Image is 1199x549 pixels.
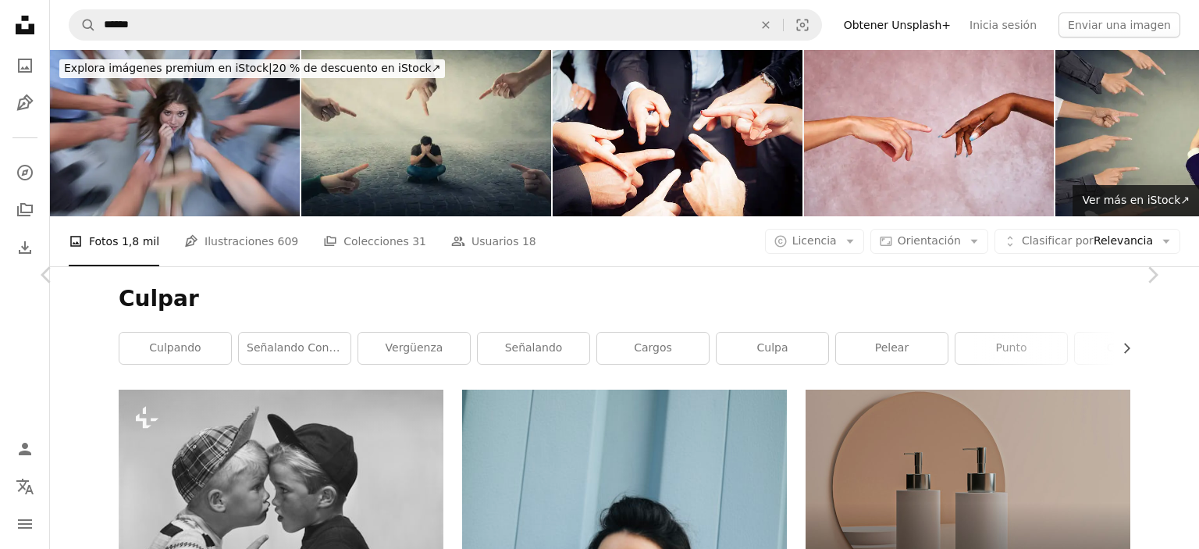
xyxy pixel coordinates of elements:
[50,50,454,87] a: Explora imágenes premium en iStock|20 % de descuento en iStock↗
[69,10,96,40] button: Buscar en Unsplash
[717,333,828,364] a: culpa
[9,194,41,226] a: Colecciones
[898,234,961,247] span: Orientación
[277,233,298,250] span: 609
[119,285,1130,313] h1: Culpar
[749,10,783,40] button: Borrar
[960,12,1046,37] a: Inicia sesión
[836,333,948,364] a: pelear
[119,497,443,512] a: Dos niños pequeños se besan
[792,234,837,247] span: Licencia
[59,59,445,78] div: 20 % de descuento en iStock ↗
[9,433,41,465] a: Iniciar sesión / Registrarse
[834,12,960,37] a: Obtener Unsplash+
[9,87,41,119] a: Ilustraciones
[597,333,709,364] a: Cargos
[50,50,300,216] img: Crumpling a la presión
[522,233,536,250] span: 18
[784,10,821,40] button: Búsqueda visual
[69,9,822,41] form: Encuentra imágenes en todo el sitio
[765,229,864,254] button: Licencia
[9,508,41,540] button: Menú
[1082,194,1190,206] span: Ver más en iStock ↗
[1058,12,1180,37] button: Enviar una imagen
[870,229,988,254] button: Orientación
[804,50,1054,216] img: La mano de un hombre caucásico acercándose a la mano de una mujer afro.
[412,233,426,250] span: 31
[184,216,298,266] a: Ilustraciones 609
[451,216,536,266] a: Usuarios 18
[358,333,470,364] a: vergüenza
[1105,200,1199,350] a: Siguiente
[301,50,551,216] img: Hombre estresado, bajo presión, sentado en la cubierta del suelo siente incomodidad como un montó...
[9,471,41,502] button: Idioma
[553,50,802,216] img: Responsabilizar de ésta ahora al otro equipo de negocios
[9,157,41,188] a: Explorar
[994,229,1180,254] button: Clasificar porRelevancia
[64,62,272,74] span: Explora imágenes premium en iStock |
[478,333,589,364] a: Señalando
[119,333,231,364] a: Culpando
[323,216,426,266] a: Colecciones 31
[1022,234,1094,247] span: Clasificar por
[9,50,41,81] a: Fotos
[239,333,350,364] a: Señalando con el dedo
[1022,234,1153,249] span: Relevancia
[955,333,1067,364] a: punto
[1073,185,1199,216] a: Ver más en iStock↗
[1075,333,1187,364] a: culpable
